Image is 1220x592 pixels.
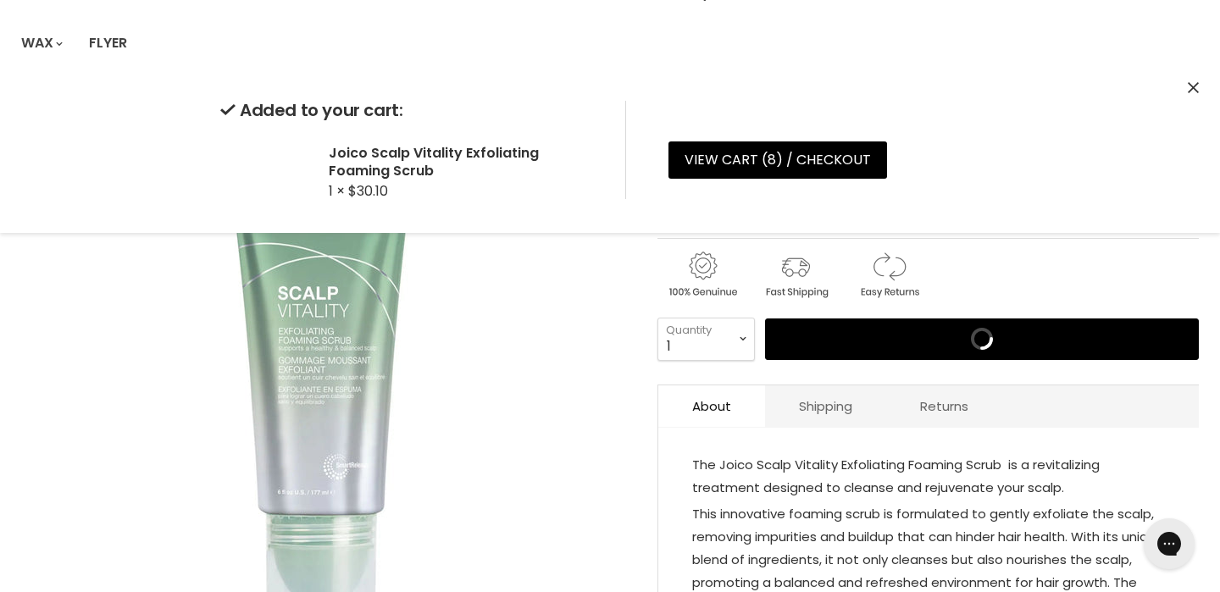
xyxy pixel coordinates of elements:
a: Shipping [765,385,886,427]
a: About [658,385,765,427]
select: Quantity [657,318,755,360]
span: $30.10 [348,181,388,201]
img: returns.gif [844,249,934,301]
p: The Joico Scalp Vitality Exfoliating Foaming Scrub is a revitalizing treatment designed to cleans... [692,453,1165,502]
a: View cart (8) / Checkout [668,141,887,179]
a: Returns [886,385,1002,427]
span: 1 × [329,181,345,201]
span: 8 [768,150,776,169]
h2: Joico Scalp Vitality Exfoliating Foaming Scrub [329,144,598,180]
iframe: Gorgias live chat messenger [1135,512,1203,575]
a: Wax [8,25,73,61]
img: genuine.gif [657,249,747,301]
button: Close [1188,80,1199,97]
a: Flyer [76,25,140,61]
h2: Added to your cart: [220,101,598,120]
img: shipping.gif [751,249,840,301]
